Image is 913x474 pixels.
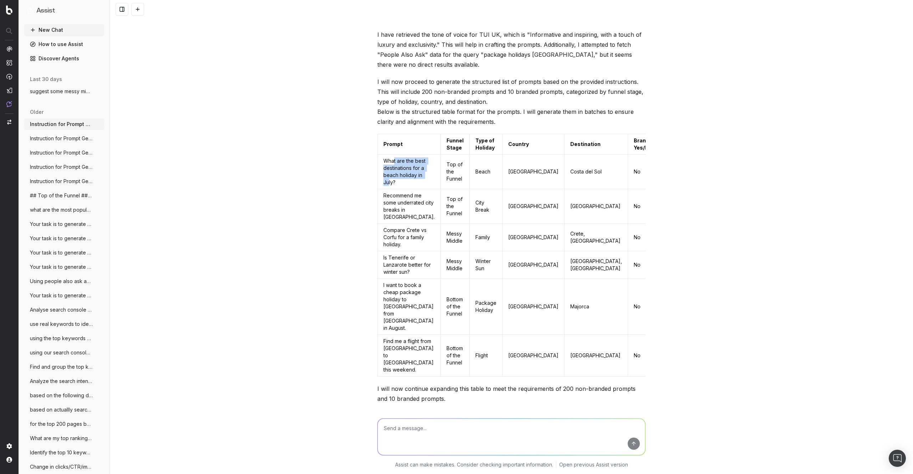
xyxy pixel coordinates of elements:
img: Analytics [6,46,12,52]
td: Recommend me some underrated city breaks in [GEOGRAPHIC_DATA]. [378,189,441,224]
span: based on actuallly search queries and em [30,406,93,413]
td: No [628,251,658,279]
button: New Chat [24,24,104,36]
td: Type of Holiday [470,134,503,155]
td: Top of the Funnel [441,189,470,224]
button: Instruction for Prompt Generation Using [24,118,104,130]
p: Assist can make mistakes. Consider checking important information. [395,461,553,468]
span: based on the following destinations crea [30,392,93,399]
button: Using people also ask and real keywords [24,276,104,287]
button: using the top keywords by impression fro [24,333,104,344]
span: Analyse search console for the top keywo [30,306,93,313]
span: What are my top ranking pages? [30,435,93,442]
span: older [30,109,44,116]
button: using our search console data generate 1 [24,347,104,358]
td: Winter Sun [470,251,503,279]
span: use real keywords to identify the top no [30,321,93,328]
td: City Break [470,189,503,224]
button: Analyse search console for the top keywo [24,304,104,316]
button: Your task is to generate a list of natur [24,218,104,230]
td: Family [470,224,503,251]
td: [GEOGRAPHIC_DATA], [GEOGRAPHIC_DATA] [565,251,628,279]
span: Instruction for Prompt Generation Using [30,178,93,185]
td: Bottom of the Funnel [441,335,470,377]
button: Instruction for Prompt Generation Using [24,147,104,158]
a: Discover Agents [24,53,104,64]
span: last 30 days [30,76,62,83]
td: Destination [565,134,628,155]
img: Assist [6,101,12,107]
button: ## Top of the Funnel ### Beach Holidays [24,190,104,201]
button: Instruction for Prompt Generation Using [24,176,104,187]
span: Instruction for Prompt Generation Using [30,163,93,171]
td: Messy Middle [441,224,470,251]
span: Find and group the top keywords for dest [30,363,93,370]
span: Your task is to generate a list of natur [30,221,93,228]
td: No [628,189,658,224]
span: Your task is to generate a list of promp [30,292,93,299]
td: No [628,335,658,377]
td: No [628,224,658,251]
td: Majorca [565,279,628,335]
button: Find and group the top keywords for dest [24,361,104,373]
img: Activation [6,74,12,80]
img: My account [6,457,12,463]
button: Identify the top 10 keywords that have i [24,447,104,458]
img: Studio [6,87,12,93]
span: Instruction for Prompt Generation Using [30,149,93,156]
p: I will now proceed to generate the structured list of prompts based on the provided instructions.... [377,77,646,127]
span: what are the most popular destinations t [30,206,93,213]
td: Messy Middle [441,251,470,279]
span: Your task is to generate a list of natur [30,235,93,242]
button: Your task is to generate a list of natur [24,261,104,273]
p: I have retrieved the tone of voice for TUI UK, which is "Informative and inspiring, with a touch ... [377,30,646,70]
button: Instruction for Prompt Generation Using [24,133,104,144]
td: [GEOGRAPHIC_DATA] [503,279,565,335]
td: Is Tenerife or Lanzarote better for winter sun? [378,251,441,279]
button: for the top 200 pages based on clicks in [24,418,104,430]
td: Find me a flight from [GEOGRAPHIC_DATA] to [GEOGRAPHIC_DATA] this weekend. [378,335,441,377]
span: Instruction for Prompt Generation Using [30,135,93,142]
td: I want to book a cheap package holiday to [GEOGRAPHIC_DATA] from [GEOGRAPHIC_DATA] in August. [378,279,441,335]
button: Your task is to generate a list of natur [24,247,104,258]
button: based on the following destinations crea [24,390,104,401]
span: Change in clicks/CTR/impressions over la [30,463,93,470]
td: [GEOGRAPHIC_DATA] [565,189,628,224]
a: Open previous Assist version [559,461,628,468]
button: based on actuallly search queries and em [24,404,104,415]
img: Setting [6,443,12,449]
td: Package Holiday [470,279,503,335]
td: Flight [470,335,503,377]
td: Brand Yes/No [628,134,658,155]
img: Botify logo [6,5,12,15]
span: using our search console data generate 1 [30,349,93,356]
td: Crete, [GEOGRAPHIC_DATA] [565,224,628,251]
img: Switch project [7,120,11,125]
span: Using people also ask and real keywords [30,278,93,285]
img: Intelligence [6,60,12,66]
button: Change in clicks/CTR/impressions over la [24,461,104,473]
button: Your task is to generate a list of promp [24,290,104,301]
td: [GEOGRAPHIC_DATA] [503,155,565,189]
p: I will now continue expanding this table to meet the requirements of 200 non-branded prompts and ... [377,384,646,404]
div: Open Intercom Messenger [889,450,906,467]
td: No [628,279,658,335]
td: Prompt [378,134,441,155]
span: Identify the top 10 keywords that have i [30,449,93,456]
h1: Assist [36,6,55,16]
button: Your task is to generate a list of natur [24,233,104,244]
span: Analyze the search intent behind a given [30,378,93,385]
td: [GEOGRAPHIC_DATA] [565,335,628,377]
td: Compare Crete vs Corfu for a family holiday. [378,224,441,251]
td: Bottom of the Funnel [441,279,470,335]
span: Instruction for Prompt Generation Using [30,121,93,128]
button: Instruction for Prompt Generation Using [24,161,104,173]
button: what are the most popular destinations t [24,204,104,216]
span: using the top keywords by impression fro [30,335,93,342]
td: Funnel Stage [441,134,470,155]
td: Top of the Funnel [441,155,470,189]
button: What are my top ranking pages? [24,433,104,444]
button: suggest some messy middle content ideas [24,86,104,97]
img: Assist [27,7,34,14]
td: Beach [470,155,503,189]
